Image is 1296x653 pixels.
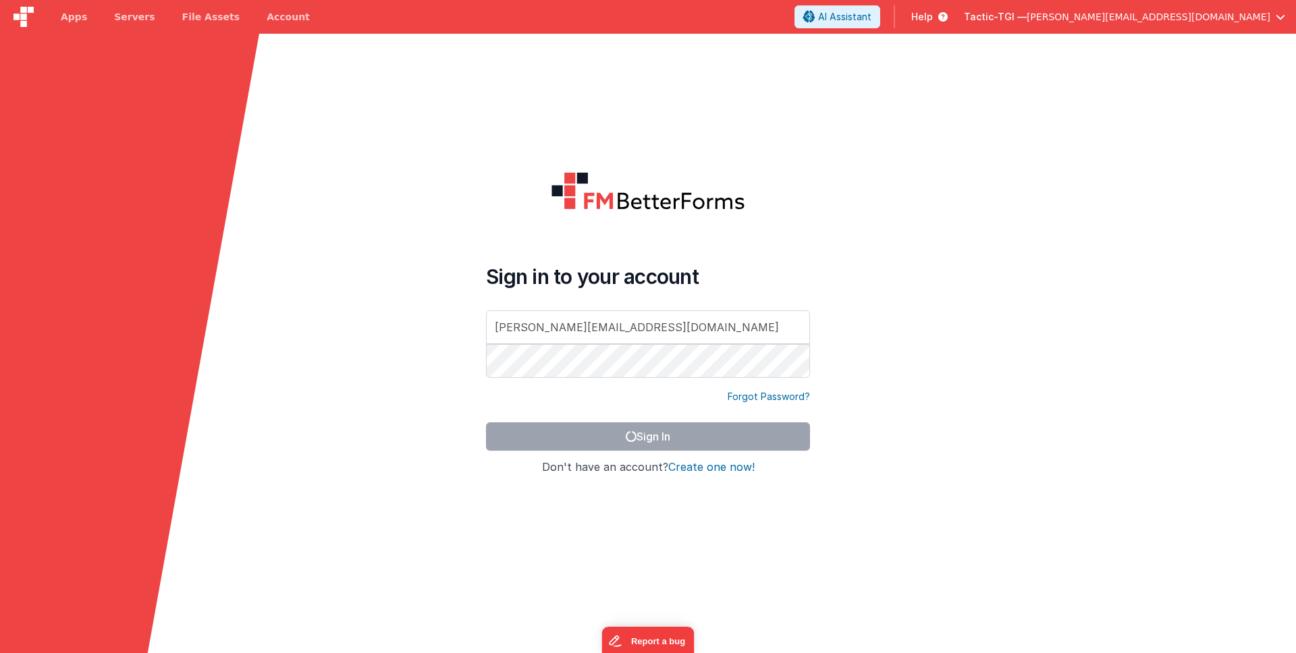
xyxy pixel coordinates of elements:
button: Create one now! [668,461,755,474]
span: AI Assistant [818,10,871,24]
h4: Sign in to your account [486,264,810,289]
span: File Assets [182,10,240,24]
span: Tactic-TGI — [964,10,1027,24]
a: Forgot Password? [728,390,810,403]
span: Apps [61,10,87,24]
button: Tactic-TGI — [PERSON_NAME][EMAIL_ADDRESS][DOMAIN_NAME] [964,10,1285,24]
input: Email Address [486,310,810,344]
span: [PERSON_NAME][EMAIL_ADDRESS][DOMAIN_NAME] [1027,10,1270,24]
span: Help [911,10,933,24]
button: AI Assistant [794,5,880,28]
button: Sign In [486,422,810,451]
h4: Don't have an account? [486,461,810,474]
span: Servers [114,10,155,24]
